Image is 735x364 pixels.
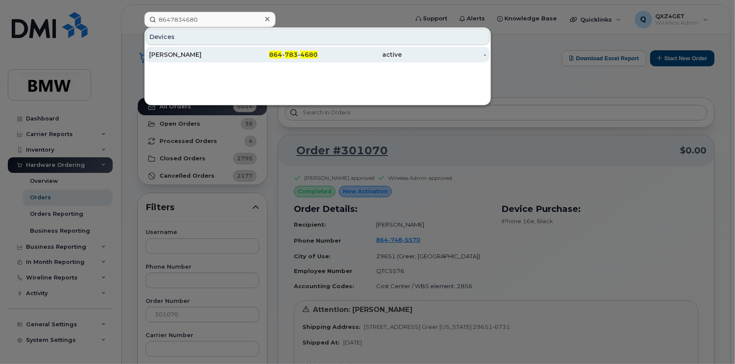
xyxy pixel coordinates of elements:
[146,47,490,62] a: [PERSON_NAME]864-783-4680active-
[269,51,282,58] span: 864
[697,326,728,357] iframe: Messenger Launcher
[300,51,318,58] span: 4680
[149,50,234,59] div: [PERSON_NAME]
[318,50,402,59] div: active
[285,51,298,58] span: 783
[234,50,318,59] div: - -
[146,29,490,45] div: Devices
[402,50,487,59] div: -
